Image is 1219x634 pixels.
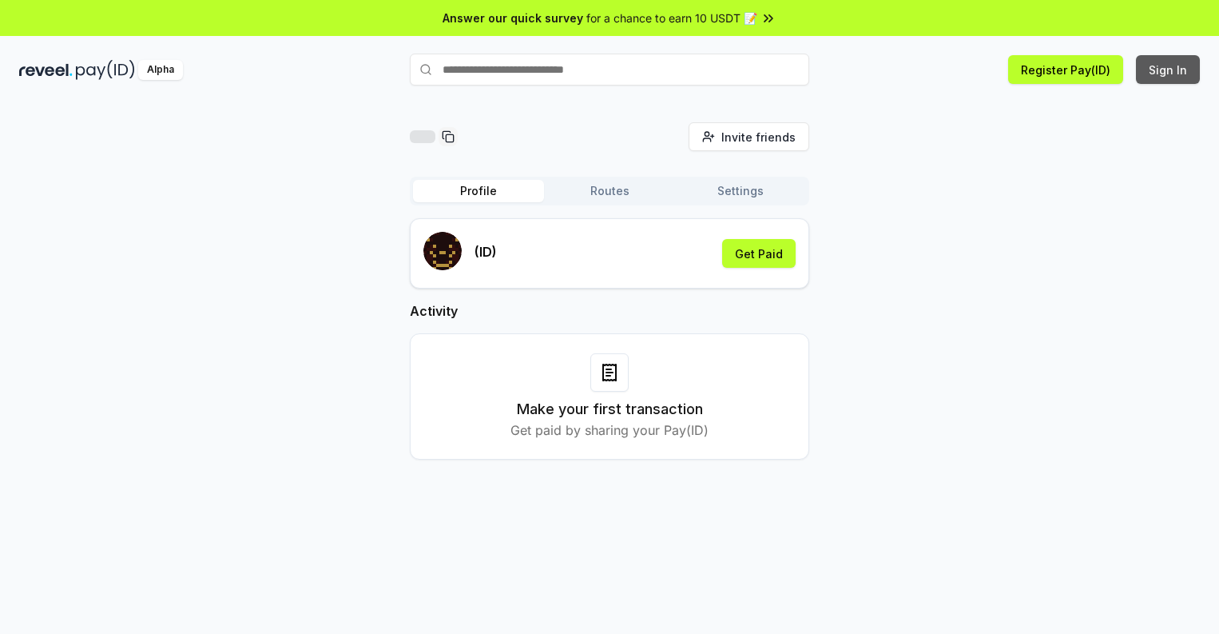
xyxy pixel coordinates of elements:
[1008,55,1123,84] button: Register Pay(ID)
[544,180,675,202] button: Routes
[721,129,796,146] span: Invite friends
[689,122,809,151] button: Invite friends
[76,60,135,80] img: pay_id
[510,421,709,440] p: Get paid by sharing your Pay(ID)
[19,60,73,80] img: reveel_dark
[410,301,809,321] h2: Activity
[675,180,806,202] button: Settings
[138,60,183,80] div: Alpha
[722,239,796,268] button: Get Paid
[1136,55,1200,84] button: Sign In
[443,10,583,26] span: Answer our quick survey
[413,180,544,202] button: Profile
[586,10,757,26] span: for a chance to earn 10 USDT 📝
[517,398,703,421] h3: Make your first transaction
[474,242,497,261] p: (ID)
